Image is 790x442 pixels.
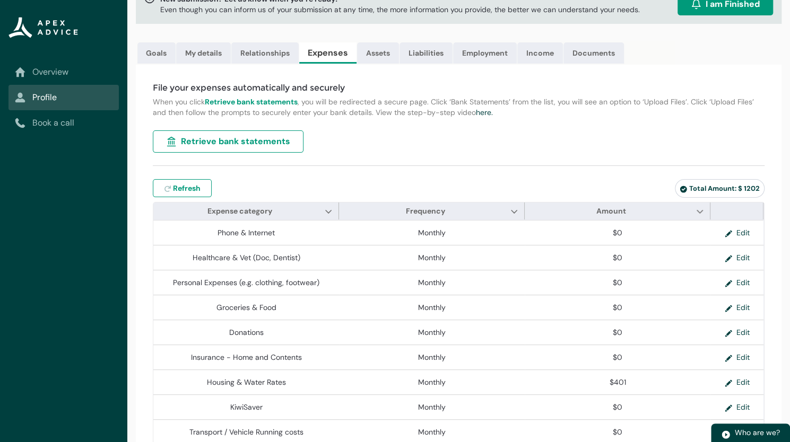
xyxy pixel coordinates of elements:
a: here. [476,108,493,117]
a: Assets [357,42,399,64]
button: Retrieve bank statements [153,130,303,153]
button: Edit [716,349,758,365]
button: Refresh [153,179,212,197]
lightning-base-formatted-text: KiwiSaver [230,402,263,412]
button: Edit [716,374,758,390]
span: Total Amount: $ 1202 [680,184,760,193]
lightning-formatted-number: $0 [613,303,622,312]
a: My details [176,42,231,64]
h4: File your expenses automatically and securely [153,82,765,94]
lightning-formatted-number: $0 [613,253,622,262]
img: landmark.svg [166,136,177,147]
lightning-formatted-number: $0 [613,352,622,362]
lightning-base-formatted-text: Donations [229,328,264,337]
a: Employment [453,42,517,64]
lightning-base-formatted-text: Groceries & Food [216,303,276,312]
lightning-formatted-number: $0 [613,328,622,337]
lightning-base-formatted-text: Monthly [418,303,446,312]
lightning-base-formatted-text: Monthly [418,278,446,287]
button: Edit [716,275,758,290]
img: Apex Advice Group [8,17,78,38]
lightning-formatted-number: $0 [613,278,622,287]
a: Goals [137,42,176,64]
lightning-base-formatted-text: Phone & Internet [218,228,275,237]
a: Book a call [15,117,112,129]
button: Edit [716,324,758,340]
lightning-base-formatted-text: Personal Expenses (e.g. clothing, footwear) [173,278,319,287]
lightning-base-formatted-text: Healthcare & Vet (Doc, Dentist) [193,253,300,262]
a: Expenses [299,42,357,64]
lightning-formatted-number: $401 [610,377,626,387]
lightning-badge: Total Amount [675,179,765,198]
span: Retrieve bank statements [181,135,290,148]
button: Edit [716,225,758,241]
a: Documents [563,42,624,64]
lightning-formatted-number: $0 [613,228,622,237]
lightning-base-formatted-text: Monthly [418,352,446,362]
img: play.svg [721,430,731,439]
span: Who are we? [735,428,780,437]
lightning-formatted-number: $0 [613,402,622,412]
button: Edit [716,299,758,315]
strong: Retrieve bank statements [205,97,298,107]
a: Profile [15,91,112,104]
lightning-base-formatted-text: Monthly [418,402,446,412]
button: Edit [716,399,758,415]
p: Even though you can inform us of your submission at any time, the more information you provide, t... [160,4,640,15]
nav: Sub page [8,59,119,136]
lightning-base-formatted-text: Monthly [418,228,446,237]
span: Refresh [173,183,201,193]
lightning-base-formatted-text: Insurance - Home and Contents [191,352,302,362]
lightning-base-formatted-text: Monthly [418,328,446,337]
button: Edit [716,250,758,266]
lightning-base-formatted-text: Monthly [418,377,446,387]
a: Income [517,42,563,64]
lightning-base-formatted-text: Monthly [418,427,446,437]
a: Relationships [231,42,299,64]
lightning-base-formatted-text: Housing & Water Rates [207,377,286,387]
a: Liabilities [400,42,453,64]
lightning-base-formatted-text: Monthly [418,253,446,262]
lightning-formatted-number: $0 [613,427,622,437]
p: When you click , you will be redirected a secure page. Click ‘Bank Statements’ from the list, you... [153,96,765,118]
a: Overview [15,66,112,78]
lightning-base-formatted-text: Transport / Vehicle Running costs [189,427,303,437]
